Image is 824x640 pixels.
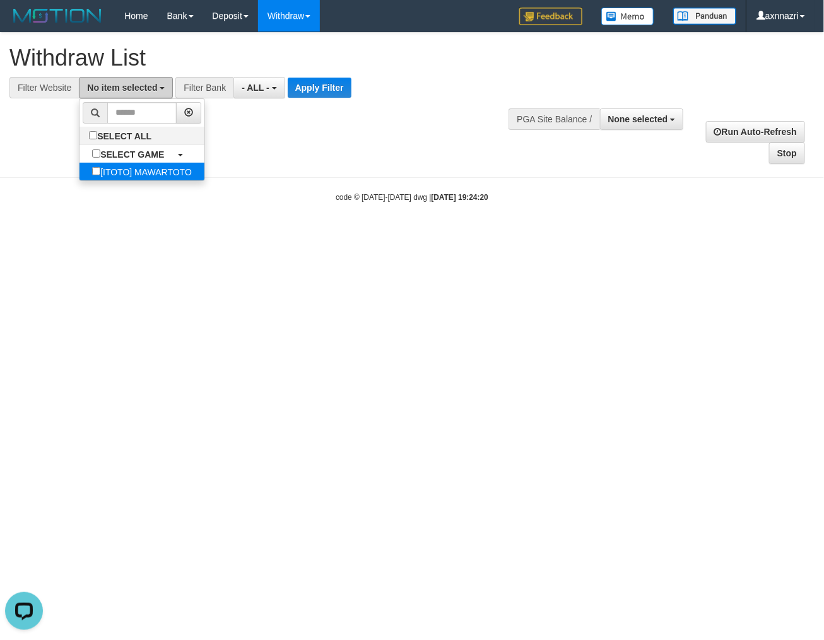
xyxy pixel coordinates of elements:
label: [ITOTO] MAWARTOTO [79,163,204,180]
span: None selected [608,114,668,124]
input: [ITOTO] MAWARTOTO [92,167,100,175]
strong: [DATE] 19:24:20 [432,193,488,202]
button: - ALL - [233,77,285,98]
img: Feedback.jpg [519,8,582,25]
img: panduan.png [673,8,736,25]
button: Open LiveChat chat widget [5,5,43,43]
input: SELECT GAME [92,149,100,158]
b: SELECT GAME [100,149,164,160]
div: PGA Site Balance / [509,108,599,130]
small: code © [DATE]-[DATE] dwg | [336,193,488,202]
a: Stop [769,143,805,164]
h1: Withdraw List [9,45,537,71]
img: Button%20Memo.svg [601,8,654,25]
div: Filter Bank [175,77,233,98]
button: None selected [600,108,684,130]
span: No item selected [87,83,157,93]
button: Apply Filter [288,78,351,98]
a: Run Auto-Refresh [706,121,805,143]
label: SELECT ALL [79,127,164,144]
input: SELECT ALL [89,131,97,139]
a: SELECT GAME [79,145,204,163]
span: - ALL - [242,83,269,93]
div: Filter Website [9,77,79,98]
img: MOTION_logo.png [9,6,105,25]
button: No item selected [79,77,173,98]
